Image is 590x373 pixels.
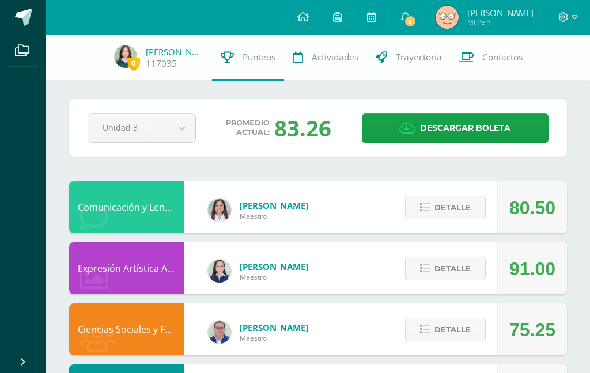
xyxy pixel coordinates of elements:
[467,17,534,27] span: Mi Perfil
[127,56,140,70] span: 0
[509,304,555,356] div: 75.25
[482,51,523,63] span: Contactos
[103,114,153,141] span: Unidad 3
[240,272,308,282] span: Maestro
[240,200,308,211] span: [PERSON_NAME]
[405,318,486,341] button: Detalle
[88,114,195,142] a: Unidad 3
[146,58,177,70] a: 117035
[362,113,549,143] a: Descargar boleta
[509,243,555,295] div: 91.00
[226,119,270,137] span: Promedio actual:
[114,45,137,68] img: 60ebfa88862d7e1667ce5664aea54911.png
[212,35,284,81] a: Punteos
[240,261,308,272] span: [PERSON_NAME]
[208,260,231,283] img: 360951c6672e02766e5b7d72674f168c.png
[420,114,510,142] span: Descargar boleta
[312,51,358,63] span: Actividades
[208,199,231,222] img: acecb51a315cac2de2e3deefdb732c9f.png
[451,35,531,81] a: Contactos
[404,15,417,28] span: 5
[405,196,486,219] button: Detalle
[69,242,184,294] div: Expresión Artística ARTES PLÁSTICAS
[69,181,184,233] div: Comunicación y Lenguaje, Inglés
[434,258,471,279] span: Detalle
[240,333,308,343] span: Maestro
[396,51,442,63] span: Trayectoria
[436,6,459,29] img: bdb7d8157ba45ca2607f873ef1aaac50.png
[240,211,308,221] span: Maestro
[208,321,231,344] img: c1c1b07ef08c5b34f56a5eb7b3c08b85.png
[240,322,308,333] span: [PERSON_NAME]
[284,35,367,81] a: Actividades
[509,182,555,234] div: 80.50
[367,35,451,81] a: Trayectoria
[146,46,203,58] a: [PERSON_NAME]
[243,51,275,63] span: Punteos
[405,257,486,280] button: Detalle
[274,113,331,143] div: 83.26
[467,7,534,18] span: [PERSON_NAME]
[434,197,471,218] span: Detalle
[434,319,471,340] span: Detalle
[69,303,184,355] div: Ciencias Sociales y Formación Ciudadana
